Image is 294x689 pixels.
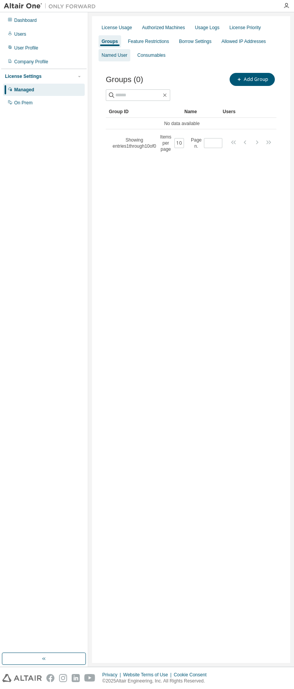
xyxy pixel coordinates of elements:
[109,105,178,118] div: Group ID
[4,2,100,10] img: Altair One
[123,672,174,678] div: Website Terms of Use
[14,87,34,93] div: Managed
[142,25,185,31] div: Authorized Machines
[137,52,165,58] div: Consumables
[113,137,156,149] span: Showing entries 1 through 10 of 0
[102,678,211,684] p: © 2025 Altair Engineering, Inc. All Rights Reserved.
[102,25,132,31] div: License Usage
[223,105,255,118] div: Users
[195,25,219,31] div: Usage Logs
[174,672,211,678] div: Cookie Consent
[14,31,26,37] div: Users
[222,38,266,45] div: Allowed IP Addresses
[14,17,37,23] div: Dashboard
[230,25,261,31] div: License Priority
[84,674,95,682] img: youtube.svg
[2,674,42,682] img: altair_logo.svg
[5,73,41,79] div: License Settings
[72,674,80,682] img: linkedin.svg
[14,100,33,106] div: On Prem
[179,38,212,45] div: Borrow Settings
[176,140,182,146] button: 10
[191,137,222,149] span: Page n.
[46,674,54,682] img: facebook.svg
[14,45,38,51] div: User Profile
[230,73,275,86] button: Add Group
[102,672,123,678] div: Privacy
[159,134,184,152] span: Items per page
[102,38,118,45] div: Groups
[14,59,48,65] div: Company Profile
[184,105,217,118] div: Name
[102,52,127,58] div: Named User
[106,75,143,84] span: Groups (0)
[59,674,67,682] img: instagram.svg
[128,38,169,45] div: Feature Restrictions
[106,118,258,129] td: No data available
